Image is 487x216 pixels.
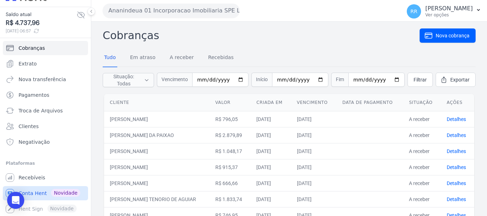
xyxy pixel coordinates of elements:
a: Detalhes [447,116,466,122]
span: Cobranças [19,44,45,52]
a: Pagamentos [3,88,88,102]
p: Ver opções [425,12,473,18]
th: Situação [403,94,441,111]
td: [DATE] [251,127,291,143]
div: Open Intercom Messenger [7,192,24,209]
th: Valor [210,94,251,111]
td: [DATE] [251,159,291,175]
th: Data de pagamento [337,94,403,111]
a: Cobranças [3,41,88,55]
td: A receber [403,127,441,143]
td: [DATE] [291,159,337,175]
td: A receber [403,191,441,207]
span: R$ 4.737,96 [6,18,77,28]
span: Nova cobrança [436,32,470,39]
a: Nova cobrança [420,28,476,43]
td: [DATE] [251,191,291,207]
span: Vencimento [157,73,192,87]
a: Negativação [3,135,88,149]
td: [PERSON_NAME] [104,159,210,175]
th: Criada em [251,94,291,111]
a: Detalhes [447,148,466,154]
th: Cliente [104,94,210,111]
a: Recebíveis [3,170,88,185]
td: R$ 666,66 [210,175,251,191]
td: R$ 1.048,17 [210,143,251,159]
a: Recebidas [207,49,235,67]
td: A receber [403,175,441,191]
th: Vencimento [291,94,337,111]
td: [PERSON_NAME] DA PAIXAO [104,127,210,143]
td: [PERSON_NAME] [104,143,210,159]
button: Situação: Todas [103,73,154,87]
span: Pagamentos [19,91,49,99]
a: Extrato [3,57,88,71]
th: Ações [441,94,474,111]
td: [PERSON_NAME] [104,111,210,127]
a: Tudo [103,49,117,67]
span: Extrato [19,60,37,67]
td: [DATE] [291,175,337,191]
span: [DATE] 06:57 [6,28,77,34]
td: R$ 915,37 [210,159,251,175]
a: Nova transferência [3,72,88,86]
a: Clientes [3,119,88,133]
span: Fim [331,73,348,87]
td: R$ 796,05 [210,111,251,127]
td: [DATE] [291,127,337,143]
a: Exportar [436,73,476,87]
button: RR [PERSON_NAME] Ver opções [401,1,487,21]
a: Filtrar [407,73,433,87]
a: Troca de Arquivos [3,104,88,118]
td: [DATE] [291,111,337,127]
button: Ananindeua 01 Incorporacao Imobiliaria SPE LTDA [103,4,240,18]
a: Conta Hent Novidade [3,186,88,200]
p: [PERSON_NAME] [425,5,473,12]
td: [DATE] [291,143,337,159]
h2: Cobranças [103,27,420,43]
a: A receber [168,49,195,67]
td: A receber [403,159,441,175]
a: Detalhes [447,196,466,202]
td: [DATE] [251,143,291,159]
span: Negativação [19,138,50,146]
span: RR [410,9,417,14]
td: [DATE] [251,175,291,191]
span: Troca de Arquivos [19,107,63,114]
span: Exportar [450,76,470,83]
span: Saldo atual [6,11,77,18]
a: Detalhes [447,164,466,170]
span: Recebíveis [19,174,45,181]
td: R$ 1.833,74 [210,191,251,207]
td: A receber [403,143,441,159]
span: Nova transferência [19,76,66,83]
span: Situação: Todas [107,73,140,87]
span: Novidade [51,189,80,197]
span: Filtrar [414,76,427,83]
span: Início [251,73,272,87]
td: A receber [403,111,441,127]
td: [DATE] [291,191,337,207]
nav: Sidebar [6,41,85,216]
td: R$ 2.879,89 [210,127,251,143]
span: Conta Hent [19,190,47,197]
td: [PERSON_NAME] [104,175,210,191]
div: Plataformas [6,159,85,168]
span: Clientes [19,123,39,130]
a: Em atraso [129,49,157,67]
td: [DATE] [251,111,291,127]
a: Detalhes [447,180,466,186]
a: Detalhes [447,132,466,138]
td: [PERSON_NAME] TENORIO DE AGUIAR [104,191,210,207]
